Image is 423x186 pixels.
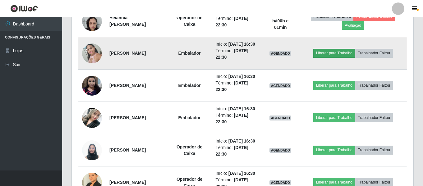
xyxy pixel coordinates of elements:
[228,42,255,47] time: [DATE] 16:30
[228,171,255,176] time: [DATE] 16:30
[178,51,200,56] strong: Embalador
[178,115,200,120] strong: Embalador
[313,146,355,154] button: Liberar para Trabalho
[109,83,146,88] strong: [PERSON_NAME]
[272,18,288,30] strong: há 00 h e 01 min
[313,81,355,90] button: Liberar para Trabalho
[82,137,102,163] img: 1712327669024.jpeg
[177,15,202,27] strong: Operador de Caixa
[313,49,355,57] button: Liberar para Trabalho
[355,81,393,90] button: Trabalhador Faltou
[228,74,255,79] time: [DATE] 16:30
[355,113,393,122] button: Trabalhador Faltou
[109,15,146,27] strong: Helannia [PERSON_NAME]
[313,113,355,122] button: Liberar para Trabalho
[269,180,291,185] span: AGENDADO
[215,80,258,93] li: Término:
[215,41,258,48] li: Início:
[215,15,258,28] li: Término:
[269,148,291,153] span: AGENDADO
[215,170,258,177] li: Início:
[355,49,393,57] button: Trabalhador Faltou
[269,83,291,88] span: AGENDADO
[215,106,258,112] li: Início:
[215,48,258,61] li: Término:
[109,147,146,152] strong: [PERSON_NAME]
[82,8,102,34] img: 1730987452879.jpeg
[109,51,146,56] strong: [PERSON_NAME]
[109,115,146,120] strong: [PERSON_NAME]
[177,144,202,156] strong: Operador de Caixa
[178,83,200,88] strong: Embalador
[82,76,102,96] img: 1725571179961.jpeg
[10,5,38,12] img: CoreUI Logo
[82,96,102,140] img: 1755712424414.jpeg
[228,138,255,143] time: [DATE] 16:30
[269,116,291,120] span: AGENDADO
[215,73,258,80] li: Início:
[82,40,102,66] img: 1702328329487.jpeg
[355,146,393,154] button: Trabalhador Faltou
[109,180,146,185] strong: [PERSON_NAME]
[215,112,258,125] li: Término:
[269,51,291,56] span: AGENDADO
[215,138,258,144] li: Início:
[228,106,255,111] time: [DATE] 16:30
[342,21,364,30] button: Avaliação
[215,144,258,157] li: Término:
